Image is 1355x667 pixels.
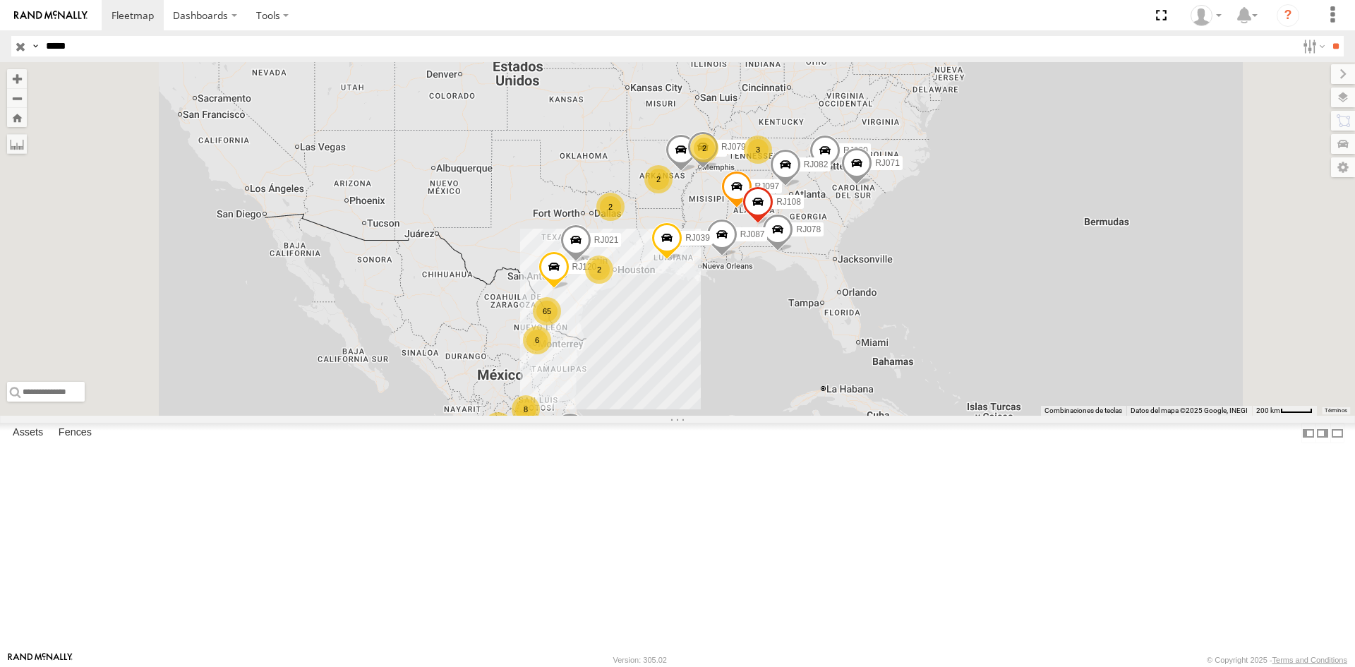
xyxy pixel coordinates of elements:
[1325,408,1347,414] a: Términos
[1131,407,1248,414] span: Datos del mapa ©2025 Google, INEGI
[596,193,625,221] div: 2
[796,224,821,234] span: RJ078
[533,297,561,325] div: 65
[690,134,718,162] div: 2
[721,142,746,152] span: RJ079
[1301,423,1315,443] label: Dock Summary Table to the Left
[7,69,27,88] button: Zoom in
[875,158,900,168] span: RJ071
[1277,4,1299,27] i: ?
[1331,157,1355,177] label: Map Settings
[14,11,88,20] img: rand-logo.svg
[699,144,724,154] span: RJ041
[1297,36,1327,56] label: Search Filter Options
[7,108,27,127] button: Zoom Home
[8,653,73,667] a: Visit our Website
[1044,406,1122,416] button: Combinaciones de teclas
[1252,406,1317,416] button: Escala del mapa: 200 km por 42 píxeles
[1315,423,1330,443] label: Dock Summary Table to the Right
[6,423,50,443] label: Assets
[843,145,868,155] span: RJ080
[685,233,710,243] span: RJ039
[585,256,613,284] div: 2
[1272,656,1347,664] a: Terms and Conditions
[1330,423,1344,443] label: Hide Summary Table
[484,412,512,440] div: 2
[744,136,772,164] div: 3
[613,656,667,664] div: Version: 305.02
[594,234,619,244] span: RJ021
[7,134,27,154] label: Measure
[52,423,99,443] label: Fences
[804,160,829,169] span: RJ082
[7,88,27,108] button: Zoom out
[1256,407,1280,414] span: 200 km
[755,181,780,191] span: RJ097
[1207,656,1347,664] div: © Copyright 2025 -
[512,395,540,423] div: 8
[30,36,41,56] label: Search Query
[1186,5,1227,26] div: Pablo Ruiz
[572,261,597,271] span: RJ120
[644,165,673,193] div: 2
[776,197,801,207] span: RJ108
[523,326,551,354] div: 6
[740,229,765,239] span: RJ087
